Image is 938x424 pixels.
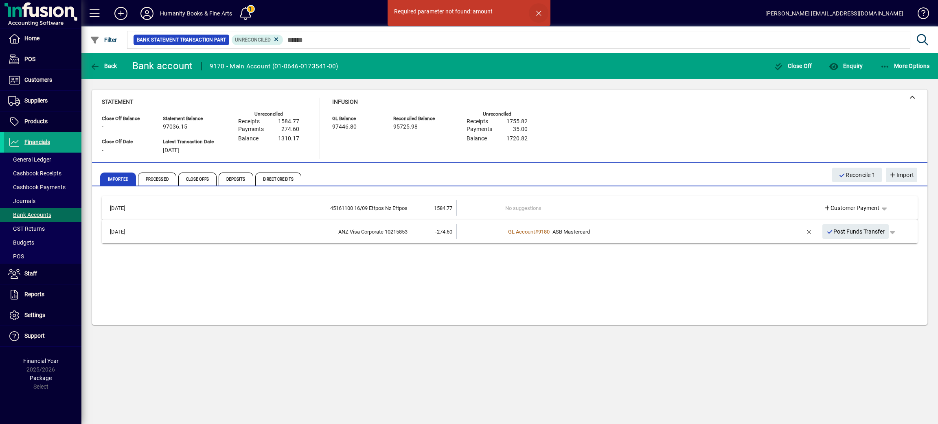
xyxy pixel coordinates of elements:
span: Settings [24,312,45,318]
span: 97446.80 [332,124,357,130]
a: Budgets [4,236,81,249]
span: GL Balance [332,116,381,121]
a: Staff [4,264,81,284]
app-page-header-button: Back [81,59,126,73]
button: Filter [88,33,119,47]
a: Bank Accounts [4,208,81,222]
a: Cashbook Receipts [4,166,81,180]
span: Post Funds Transfer [826,225,885,238]
a: GST Returns [4,222,81,236]
span: Package [30,375,52,381]
span: Payments [467,126,492,133]
span: General Ledger [8,156,51,163]
a: Customer Payment [820,201,883,215]
span: 274.60 [281,126,299,133]
span: 97036.15 [163,124,187,130]
span: -274.60 [435,229,452,235]
span: GL Account [508,229,535,235]
span: 95725.98 [393,124,418,130]
span: Reconcile 1 [839,168,875,182]
a: General Ledger [4,153,81,166]
a: Reports [4,284,81,305]
button: Reconcile 1 [832,168,882,182]
span: Balance [467,136,487,142]
span: Financial Year [23,358,59,364]
button: Add [108,6,134,21]
span: Direct Credits [255,173,301,186]
span: Imported [100,173,136,186]
label: Unreconciled [483,111,511,117]
span: Statement Balance [163,116,214,121]
span: ASB Mastercard [552,229,590,235]
label: Unreconciled [254,111,283,117]
a: GL Account#9180 [505,227,552,236]
a: POS [4,249,81,263]
span: Deposits [219,173,253,186]
span: Import [889,168,914,182]
a: Journals [4,194,81,208]
a: Settings [4,305,81,326]
span: Support [24,332,45,339]
button: Close Off [772,59,814,73]
a: Support [4,326,81,346]
button: More Options [878,59,932,73]
span: Reports [24,291,44,297]
span: 9180 [538,229,550,235]
a: Knowledge Base [912,2,928,28]
span: Unreconciled [235,37,271,43]
span: Journals [8,198,35,204]
td: No suggestions [505,200,769,216]
span: More Options [880,63,930,69]
a: Suppliers [4,91,81,111]
td: [DATE] [106,224,144,239]
a: Customers [4,70,81,90]
span: Products [24,118,48,125]
span: [DATE] [163,147,180,154]
a: Cashbook Payments [4,180,81,194]
span: 1755.82 [506,118,528,125]
span: Suppliers [24,97,48,104]
button: Profile [134,6,160,21]
span: Close Offs [178,173,217,186]
span: - [102,124,103,130]
button: Import [886,168,917,182]
span: 1584.77 [278,118,299,125]
span: POS [24,56,35,62]
div: ANZ Visa Corporate 10215853 [144,228,408,236]
a: Home [4,28,81,49]
span: Enquiry [829,63,863,69]
span: Close Off Date [102,139,151,144]
button: Remove [803,225,816,238]
span: Receipts [467,118,488,125]
div: Humanity Books & Fine Arts [160,7,232,20]
span: Financials [24,139,50,145]
span: 1720.82 [506,136,528,142]
mat-chip: Reconciliation Status: Unreconciled [232,35,283,45]
span: 35.00 [513,126,528,133]
div: 45161100 16/09 Eftpos Nz Eftpos [144,204,408,212]
span: Receipts [238,118,260,125]
span: Processed [138,173,176,186]
span: Customers [24,76,52,83]
span: 1584.77 [434,205,452,211]
span: Payments [238,126,264,133]
span: Staff [24,270,37,277]
span: Cashbook Receipts [8,170,61,177]
span: Close Off [774,63,812,69]
a: POS [4,49,81,70]
button: Enquiry [827,59,865,73]
span: Bank Accounts [8,212,51,218]
td: [DATE] [106,200,144,216]
span: Cashbook Payments [8,184,66,190]
span: POS [8,253,24,260]
mat-expansion-panel-header: [DATE]ANZ Visa Corporate 10215853-274.60GL Account#9180ASB MastercardPost Funds Transfer [102,220,918,243]
span: # [535,229,538,235]
a: Products [4,111,81,132]
span: Budgets [8,239,34,246]
div: [PERSON_NAME] [EMAIL_ADDRESS][DOMAIN_NAME] [765,7,903,20]
span: Filter [90,37,117,43]
span: Home [24,35,39,42]
span: 1310.17 [278,136,299,142]
span: Bank Statement Transaction Part [137,36,226,44]
span: Latest Transaction Date [163,139,214,144]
